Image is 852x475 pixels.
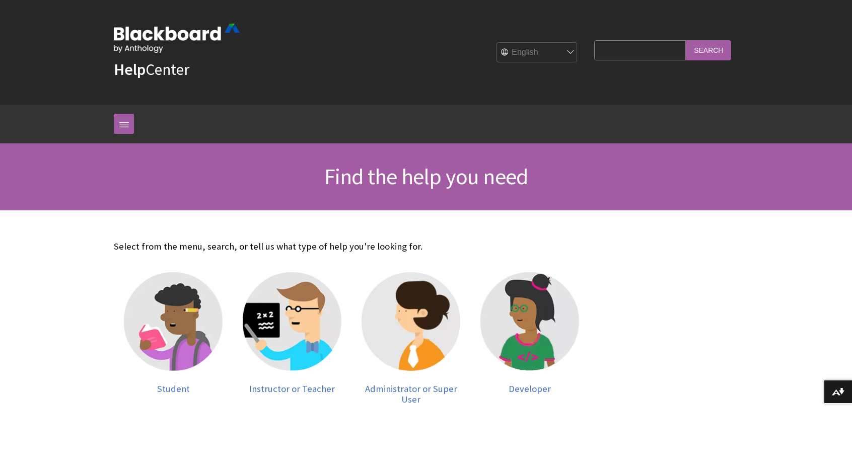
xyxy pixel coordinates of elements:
a: Instructor Instructor or Teacher [243,272,341,405]
select: Site Language Selector [497,43,578,63]
span: Instructor or Teacher [249,383,335,394]
span: Student [157,383,190,394]
span: Find the help you need [324,163,528,190]
a: HelpCenter [114,59,189,80]
strong: Help [114,59,146,80]
img: Instructor [243,272,341,371]
a: Administrator Administrator or Super User [362,272,460,405]
a: Student Student [124,272,223,405]
a: Developer [480,272,579,405]
img: Administrator [362,272,460,371]
img: Blackboard by Anthology [114,24,240,53]
img: Student [124,272,223,371]
span: Developer [509,383,551,394]
p: Select from the menu, search, or tell us what type of help you're looking for. [114,240,589,253]
input: Search [686,40,731,60]
span: Administrator or Super User [365,383,457,406]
